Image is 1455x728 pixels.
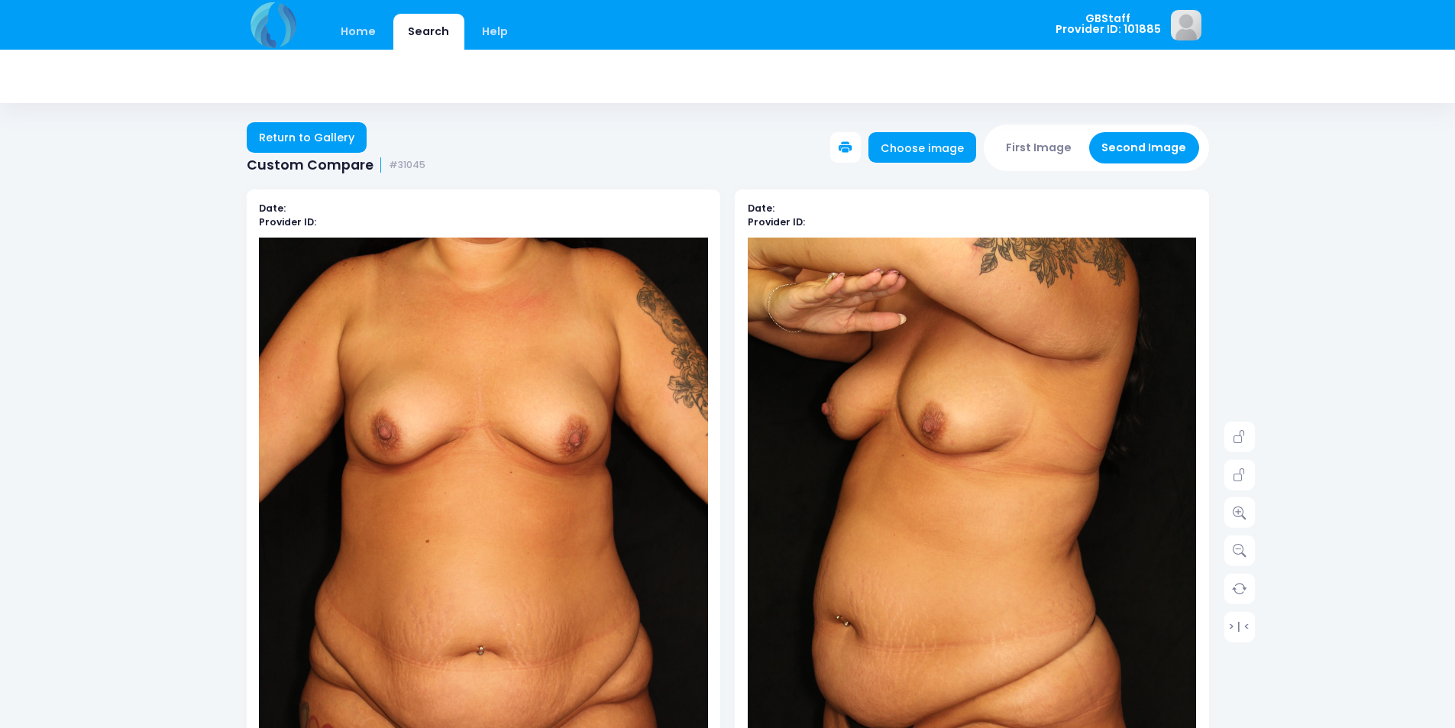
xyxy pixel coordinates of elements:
a: > | < [1224,611,1255,642]
b: Date: [259,202,286,215]
b: Provider ID: [748,215,805,228]
img: image [1171,10,1201,40]
b: Date: [748,202,774,215]
a: Home [326,14,391,50]
a: Return to Gallery [247,122,367,153]
small: #31045 [389,160,425,171]
b: Provider ID: [259,215,316,228]
a: Search [393,14,464,50]
a: Choose image [868,132,977,163]
span: Custom Compare [247,157,373,173]
span: GBStaff Provider ID: 101885 [1056,13,1161,35]
button: Second Image [1089,132,1199,163]
a: Help [467,14,522,50]
button: First Image [994,132,1085,163]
